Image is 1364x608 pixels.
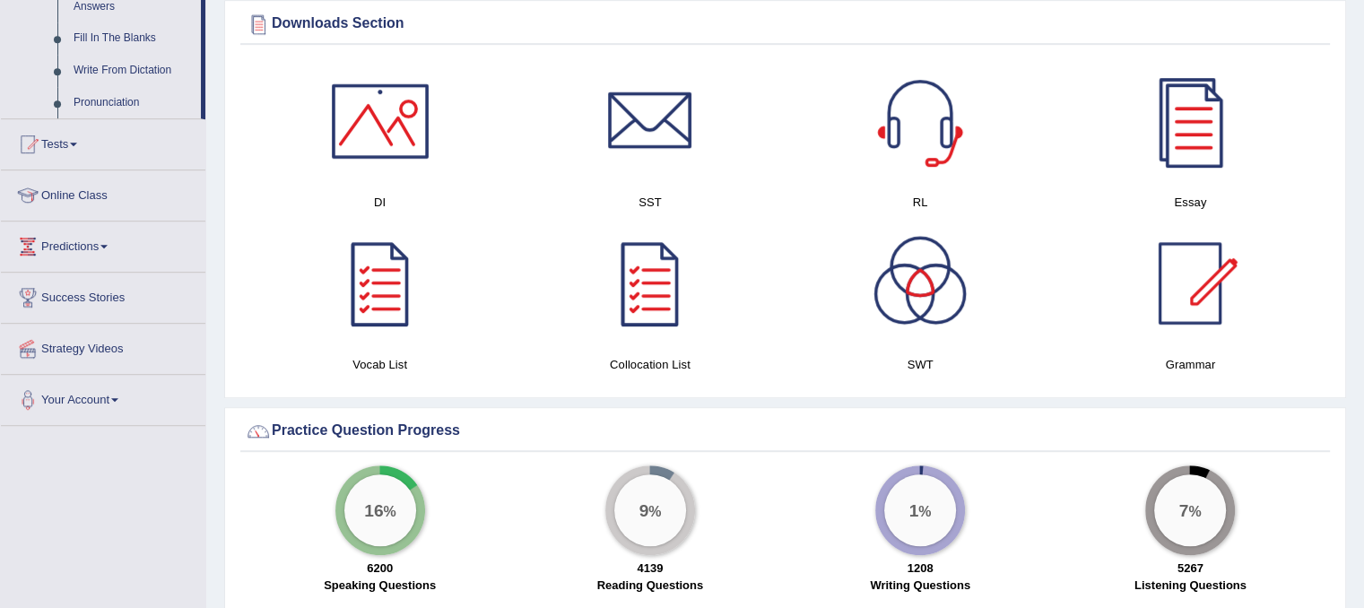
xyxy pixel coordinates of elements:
[909,499,919,519] big: 1
[1,221,205,266] a: Predictions
[1179,499,1189,519] big: 7
[524,193,776,212] h4: SST
[254,193,506,212] h4: DI
[1177,561,1203,575] strong: 5267
[884,474,956,546] div: %
[65,55,201,87] a: Write From Dictation
[1064,355,1316,374] h4: Grammar
[1,170,205,215] a: Online Class
[245,418,1325,445] div: Practice Question Progress
[524,355,776,374] h4: Collocation List
[637,561,663,575] strong: 4139
[65,87,201,119] a: Pronunciation
[1134,577,1247,594] label: Listening Questions
[795,193,1047,212] h4: RL
[65,22,201,55] a: Fill In The Blanks
[795,355,1047,374] h4: SWT
[614,474,686,546] div: %
[254,355,506,374] h4: Vocab List
[639,499,648,519] big: 9
[908,561,934,575] strong: 1208
[1,273,205,317] a: Success Stories
[245,11,1325,38] div: Downloads Section
[324,577,436,594] label: Speaking Questions
[870,577,970,594] label: Writing Questions
[364,499,383,519] big: 16
[1154,474,1226,546] div: %
[597,577,703,594] label: Reading Questions
[1,324,205,369] a: Strategy Videos
[1,375,205,420] a: Your Account
[367,561,393,575] strong: 6200
[1064,193,1316,212] h4: Essay
[1,119,205,164] a: Tests
[344,474,416,546] div: %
